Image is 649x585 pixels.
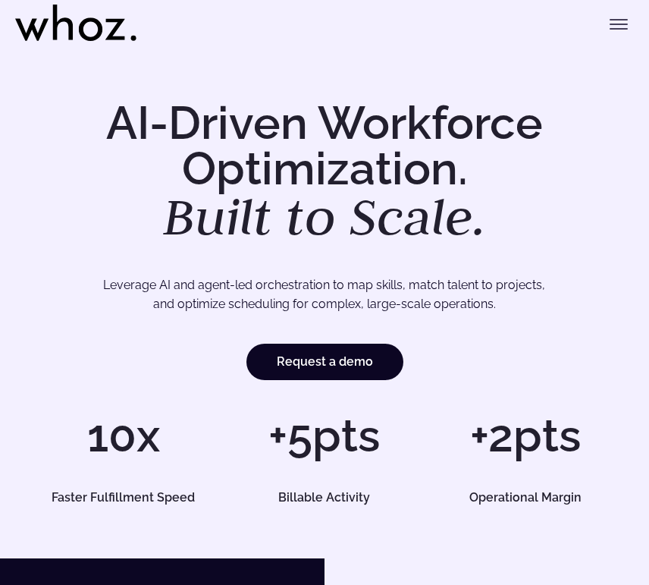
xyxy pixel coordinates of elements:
h5: Faster Fulfillment Speed [39,492,207,504]
h5: Billable Activity [241,492,409,504]
iframe: Chatbot [549,485,628,564]
p: Leverage AI and agent-led orchestration to map skills, match talent to projects, and optimize sch... [60,275,589,314]
h5: Operational Margin [442,492,610,504]
a: Request a demo [246,344,403,380]
em: Built to Scale. [163,183,486,250]
h1: +2pts [433,413,619,458]
h1: AI-Driven Workforce Optimization. [30,100,619,243]
h1: +5pts [231,413,417,458]
h1: 10x [30,413,216,458]
button: Toggle menu [604,9,634,39]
